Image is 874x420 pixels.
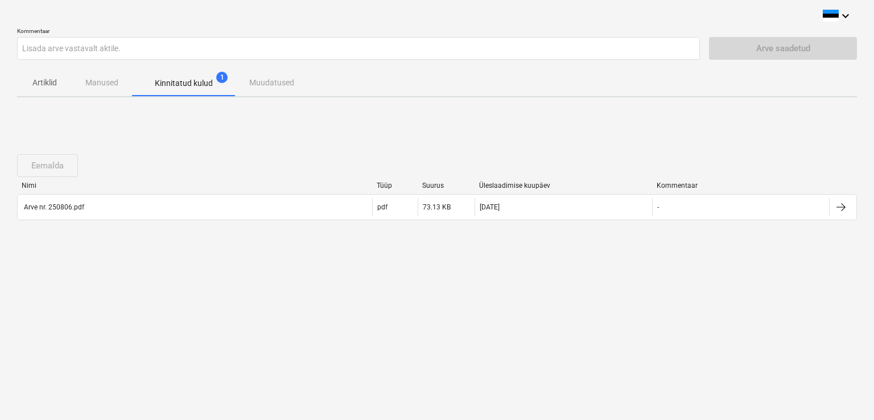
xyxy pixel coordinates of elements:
[17,27,700,37] p: Kommentaar
[377,203,387,211] div: pdf
[31,77,58,89] p: Artiklid
[377,182,413,190] div: Tüüp
[216,72,228,83] span: 1
[22,203,84,211] div: Arve nr. 250806.pdf
[839,9,852,23] i: keyboard_arrow_down
[422,182,470,190] div: Suurus
[657,182,825,190] div: Kommentaar
[22,182,368,190] div: Nimi
[155,77,213,89] p: Kinnitatud kulud
[657,203,659,211] div: -
[480,203,500,211] div: [DATE]
[423,203,451,211] div: 73.13 KB
[479,182,648,190] div: Üleslaadimise kuupäev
